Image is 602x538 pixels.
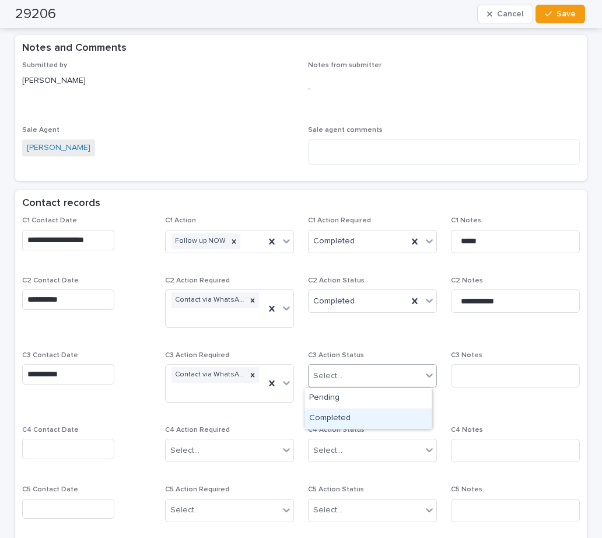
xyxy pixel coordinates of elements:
button: Save [535,5,585,23]
div: Completed [304,408,432,429]
div: Select... [313,370,342,382]
span: Save [556,10,576,18]
button: Cancel [477,5,533,23]
span: C1 Action [165,217,196,224]
span: C4 Action Status [308,427,365,434]
span: C4 Action Required [165,427,230,434]
span: Notes from submitter [308,62,381,69]
span: C3 Notes [451,352,482,359]
span: Submitted by [22,62,67,69]
h2: Notes and Comments [22,42,127,55]
span: C5 Action Status [308,486,364,493]
span: C3 Action Required [165,352,229,359]
span: C5 Contact Date [22,486,78,493]
span: Sale agent comments [308,127,383,134]
div: Follow up NOW [171,233,228,249]
span: C2 Contact Date [22,277,79,284]
span: C5 Action Required [165,486,229,493]
div: Select... [313,504,342,516]
div: Contact via WhatsApp [171,292,246,308]
span: Completed [313,295,355,308]
p: [PERSON_NAME] [22,75,294,87]
div: Contact via WhatsApp [171,367,246,383]
p: - [308,83,580,95]
span: C3 Contact Date [22,352,78,359]
h2: 29206 [15,6,56,23]
span: C1 Notes [451,217,481,224]
span: C4 Contact Date [22,427,79,434]
span: Sale Agent [22,127,60,134]
a: [PERSON_NAME] [27,142,90,154]
span: C3 Action Status [308,352,364,359]
div: Pending [304,388,432,408]
span: C4 Notes [451,427,483,434]
span: C1 Contact Date [22,217,77,224]
div: Select... [313,445,342,457]
div: Select... [170,504,199,516]
span: C5 Notes [451,486,482,493]
span: Cancel [497,10,523,18]
span: C2 Action Status [308,277,365,284]
span: Completed [313,235,355,247]
span: C1 Action Required [308,217,371,224]
span: C2 Notes [451,277,483,284]
span: C2 Action Required [165,277,230,284]
h2: Contact records [22,197,100,210]
div: Select... [170,445,199,457]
